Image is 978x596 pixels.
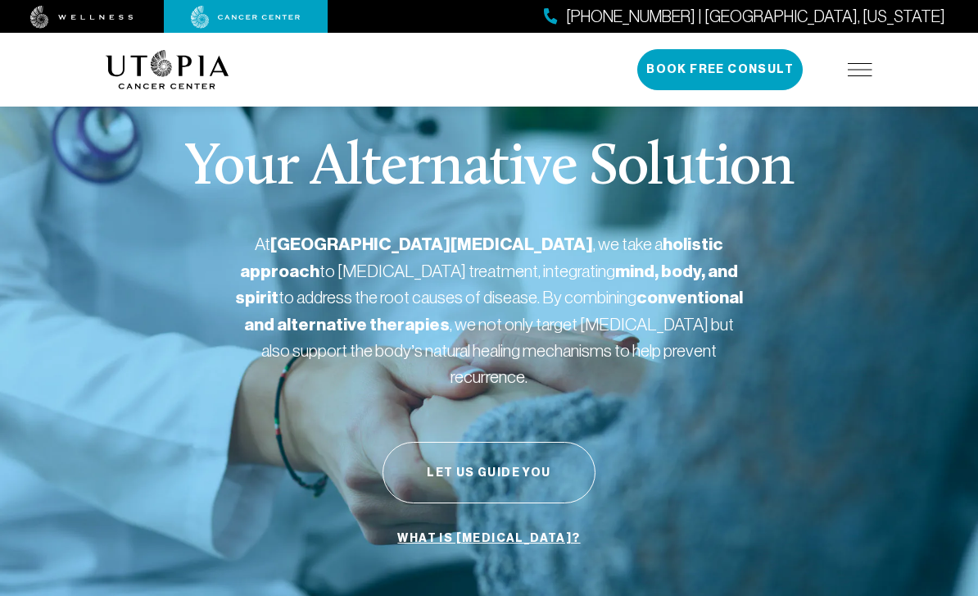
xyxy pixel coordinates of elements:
[393,523,584,554] a: What is [MEDICAL_DATA]?
[544,5,945,29] a: [PHONE_NUMBER] | [GEOGRAPHIC_DATA], [US_STATE]
[184,139,793,198] p: Your Alternative Solution
[383,442,595,503] button: Let Us Guide You
[30,6,134,29] img: wellness
[848,63,872,76] img: icon-hamburger
[244,287,743,335] strong: conventional and alternative therapies
[637,49,803,90] button: Book Free Consult
[566,5,945,29] span: [PHONE_NUMBER] | [GEOGRAPHIC_DATA], [US_STATE]
[270,234,593,255] strong: [GEOGRAPHIC_DATA][MEDICAL_DATA]
[240,234,723,282] strong: holistic approach
[106,50,229,89] img: logo
[235,231,743,389] p: At , we take a to [MEDICAL_DATA] treatment, integrating to address the root causes of disease. By...
[191,6,301,29] img: cancer center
